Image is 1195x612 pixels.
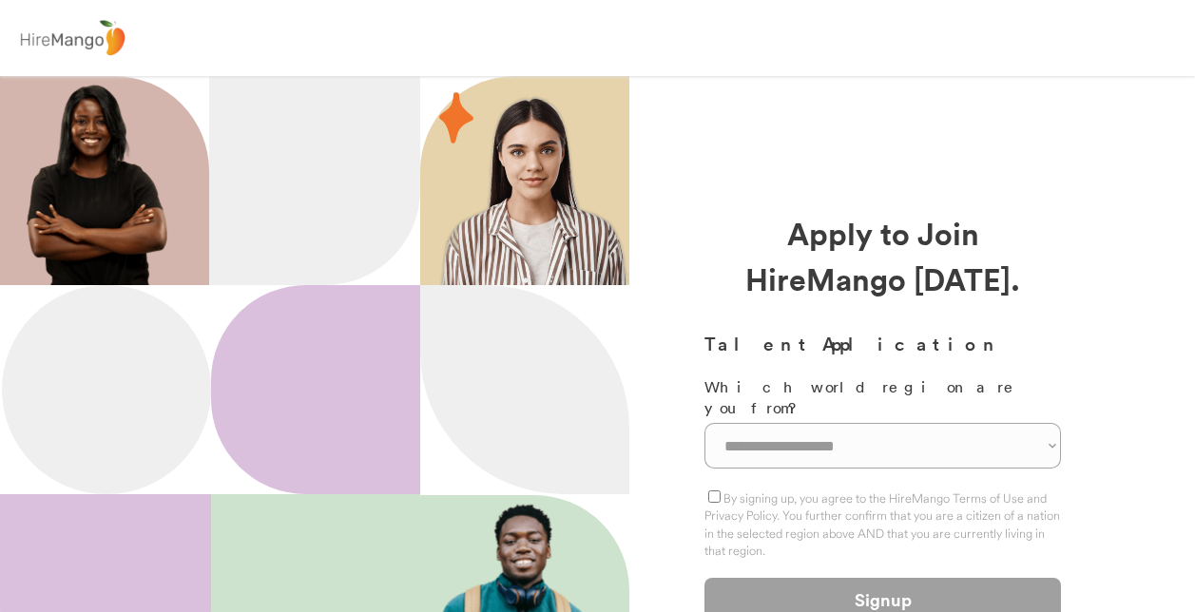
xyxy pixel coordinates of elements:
img: Ellipse%2012 [2,285,211,494]
label: By signing up, you agree to the HireMango Terms of Use and Privacy Policy. You further confirm th... [704,490,1060,558]
img: hispanic%20woman.png [439,95,629,285]
h3: Talent Application [704,330,1061,357]
img: 29 [439,92,473,143]
img: logo%20-%20hiremango%20gray.png [14,16,130,61]
div: Apply to Join HireMango [DATE]. [704,210,1061,301]
div: Which world region are you from? [704,376,1061,419]
img: 200x220.png [4,76,189,285]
